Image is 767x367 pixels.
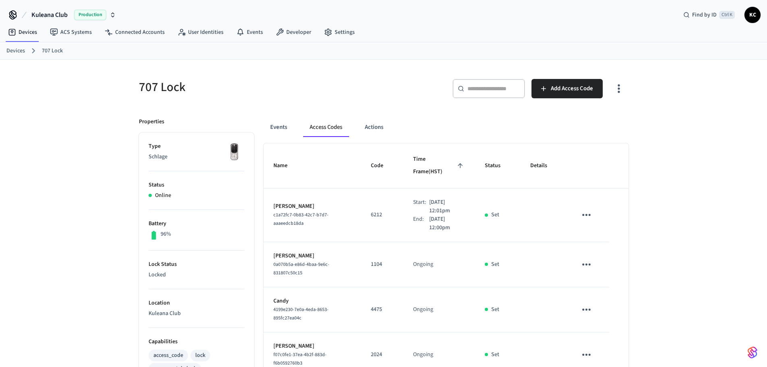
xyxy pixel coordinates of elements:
[273,297,352,305] p: Candy
[139,118,164,126] p: Properties
[273,351,327,367] span: f07c0fe1-37ea-4b2f-883d-f6b0592760b3
[491,350,499,359] p: Set
[149,309,244,318] p: Kuleana Club
[2,25,43,39] a: Devices
[491,260,499,269] p: Set
[31,10,68,20] span: Kuleana Club
[273,342,352,350] p: [PERSON_NAME]
[149,181,244,189] p: Status
[273,160,298,172] span: Name
[413,215,429,232] div: End:
[6,47,25,55] a: Devices
[161,230,171,238] p: 96%
[371,211,394,219] p: 6212
[303,118,349,137] button: Access Codes
[264,118,628,137] div: ant example
[149,260,244,269] p: Lock Status
[358,118,390,137] button: Actions
[413,198,429,215] div: Start:
[491,211,499,219] p: Set
[149,220,244,228] p: Battery
[273,211,329,227] span: c1a72fc7-0b83-42c7-b7d7-aaaeedcb18da
[491,305,499,314] p: Set
[149,142,244,151] p: Type
[371,160,394,172] span: Code
[269,25,318,39] a: Developer
[719,11,735,19] span: Ctrl K
[171,25,230,39] a: User Identities
[403,287,475,332] td: Ongoing
[744,7,761,23] button: KC
[371,350,394,359] p: 2024
[98,25,171,39] a: Connected Accounts
[149,299,244,307] p: Location
[413,153,465,178] span: Time Frame(HST)
[74,10,106,20] span: Production
[43,25,98,39] a: ACS Systems
[139,79,379,95] h5: 707 Lock
[273,306,329,321] span: 4199e230-7e0a-4eda-8653-895fc27ea04c
[748,346,757,359] img: SeamLogoGradient.69752ec5.svg
[149,271,244,279] p: Locked
[230,25,269,39] a: Events
[273,252,352,260] p: [PERSON_NAME]
[485,160,511,172] span: Status
[429,198,465,215] p: [DATE] 12:01pm
[42,47,63,55] a: 707 Lock
[745,8,760,22] span: KC
[371,305,394,314] p: 4475
[155,191,171,200] p: Online
[273,261,329,276] span: 0a070b5a-e86d-4baa-9e6c-831807c50c15
[551,83,593,94] span: Add Access Code
[318,25,361,39] a: Settings
[149,153,244,161] p: Schlage
[403,242,475,287] td: Ongoing
[195,351,205,360] div: lock
[153,351,183,360] div: access_code
[692,11,717,19] span: Find by ID
[429,215,465,232] p: [DATE] 12:00pm
[371,260,394,269] p: 1104
[530,160,558,172] span: Details
[224,142,244,162] img: Yale Assure Touchscreen Wifi Smart Lock, Satin Nickel, Front
[531,79,603,98] button: Add Access Code
[677,8,741,22] div: Find by IDCtrl K
[273,202,352,211] p: [PERSON_NAME]
[264,118,294,137] button: Events
[149,338,244,346] p: Capabilities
